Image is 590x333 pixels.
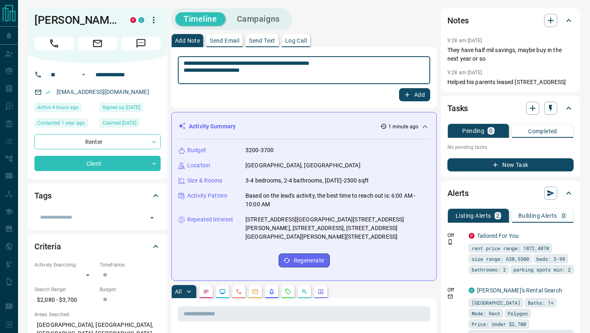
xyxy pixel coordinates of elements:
svg: Email Verified [45,89,51,95]
span: Email [78,37,117,50]
div: Criteria [34,237,161,256]
p: Repeated Interest [187,215,233,224]
div: Tasks [447,98,574,118]
p: Off [447,286,464,294]
button: Timeline [175,12,225,26]
svg: Notes [203,288,209,295]
p: Search Range: [34,286,95,293]
span: parking spots min: 2 [513,265,571,274]
p: Building Alerts [518,213,557,219]
p: Timeframe: [100,261,161,269]
div: Tags [34,186,161,205]
svg: Email [447,294,453,299]
p: Budget [187,146,206,155]
div: property.ca [469,233,474,239]
p: Send Text [249,38,275,43]
div: Wed Aug 13 2025 [34,103,95,114]
svg: Calls [236,288,242,295]
button: New Task [447,158,574,171]
p: 2 [496,213,499,219]
svg: Listing Alerts [268,288,275,295]
div: condos.ca [469,287,474,293]
button: Open [146,212,158,224]
p: Location [187,161,210,170]
button: Regenerate [279,253,330,267]
h2: Notes [447,14,469,27]
p: [GEOGRAPHIC_DATA], [GEOGRAPHIC_DATA] [245,161,361,170]
svg: Requests [285,288,291,295]
p: They have half mil savings, maybe buy in the next year or so [447,46,574,63]
p: 9:28 am [DATE] [447,38,482,43]
p: Add Note [175,38,200,43]
p: 0 [489,128,492,134]
svg: Lead Browsing Activity [219,288,226,295]
p: Completed [528,128,557,134]
p: Listing Alerts [456,213,491,219]
span: Price: Under $2,700 [472,320,526,328]
span: Polygon [508,309,528,317]
div: Thu Feb 20 2025 [100,119,161,130]
span: Contacted 1 year ago [37,119,85,127]
p: All [175,289,182,294]
a: [EMAIL_ADDRESS][DOMAIN_NAME] [57,89,149,95]
span: rent price range: 1872,4070 [472,244,549,252]
p: Log Call [285,38,307,43]
p: 3-4 bedrooms, 2-4 bathrooms, [DATE]-2500 sqft [245,176,369,185]
span: size range: 630,5500 [472,255,529,263]
svg: Agent Actions [318,288,324,295]
span: Mode: Rent [472,309,500,317]
button: Campaigns [229,12,288,26]
p: Activity Summary [189,122,236,131]
div: property.ca [130,17,136,23]
h2: Alerts [447,187,469,200]
p: Areas Searched: [34,311,161,318]
p: [STREET_ADDRESS][GEOGRAPHIC_DATA][STREET_ADDRESS][PERSON_NAME], [STREET_ADDRESS], [STREET_ADDRESS... [245,215,430,241]
svg: Opportunities [301,288,308,295]
span: bathrooms: 2 [472,265,506,274]
span: Active 4 hours ago [37,103,79,112]
p: 1 minute ago [388,123,418,130]
div: Notes [447,11,574,30]
div: Client [34,156,161,171]
svg: Push Notification Only [447,239,453,245]
h1: [PERSON_NAME] [34,14,118,27]
p: 3200-3700 [245,146,274,155]
p: Based on the lead's activity, the best time to reach out is: 6:00 AM - 10:00 AM [245,192,430,209]
h2: Tasks [447,102,468,115]
p: Pending [462,128,484,134]
h2: Criteria [34,240,61,253]
span: Message [121,37,161,50]
p: Actively Searching: [34,261,95,269]
div: Activity Summary1 minute ago [178,119,430,134]
span: Baths: 1+ [528,299,554,307]
a: Tailored For You [477,233,519,239]
p: Size & Rooms [187,176,222,185]
div: Alerts [447,183,574,203]
a: [PERSON_NAME]'s Rental Search [477,287,562,294]
div: Mon Aug 28 2023 [34,119,95,130]
p: Budget: [100,286,161,293]
span: Claimed [DATE] [102,119,136,127]
div: Renter [34,134,161,149]
span: beds: 3-99 [536,255,565,263]
p: Off [447,232,464,239]
p: Helped his parents leased [STREET_ADDRESS] [447,78,574,87]
p: 0 [562,213,565,219]
button: Add [399,88,430,101]
div: condos.ca [138,17,144,23]
svg: Emails [252,288,259,295]
div: Thu Sep 22 2022 [100,103,161,114]
span: Call [34,37,74,50]
button: Open [79,70,88,80]
span: Signed up [DATE] [102,103,140,112]
span: [GEOGRAPHIC_DATA] [472,299,520,307]
p: Activity Pattern [187,192,227,200]
h2: Tags [34,189,51,202]
p: Send Email [210,38,239,43]
p: $2,080 - $3,700 [34,293,95,307]
p: 9:28 am [DATE] [447,70,482,75]
p: No pending tasks [447,141,574,153]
